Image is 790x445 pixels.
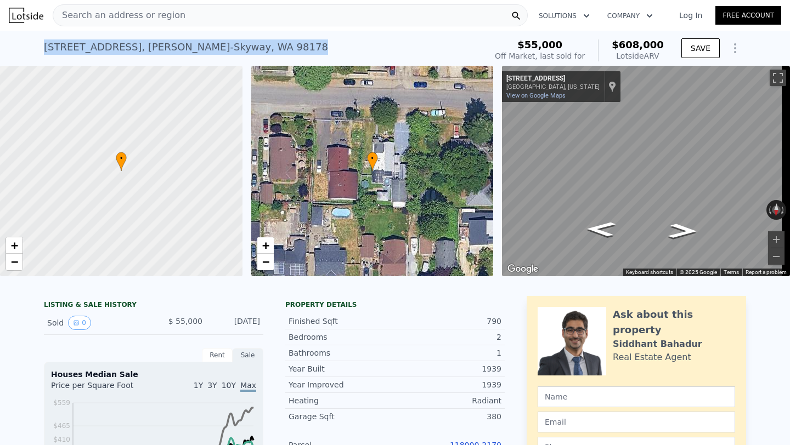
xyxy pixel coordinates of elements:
[53,436,70,443] tspan: $410
[505,262,541,276] a: Open this area in Google Maps (opens a new window)
[289,332,395,343] div: Bedrooms
[608,81,616,93] a: Show location on map
[51,369,256,380] div: Houses Median Sale
[285,300,505,309] div: Property details
[116,153,127,163] span: •
[53,422,70,430] tspan: $465
[495,50,585,61] div: Off Market, last sold for
[240,381,256,392] span: Max
[11,255,18,269] span: −
[506,75,600,83] div: [STREET_ADDRESS]
[367,152,378,171] div: •
[395,316,501,327] div: 790
[612,39,664,50] span: $608,000
[51,380,154,397] div: Price per Square Foot
[395,395,501,406] div: Radiant
[68,316,91,330] button: View historical data
[506,83,600,90] div: [GEOGRAPHIC_DATA], [US_STATE]
[202,348,233,362] div: Rent
[781,200,787,220] button: Rotate clockwise
[289,363,395,374] div: Year Built
[768,231,785,248] button: Zoom in
[53,9,185,22] span: Search an address or region
[262,238,269,252] span: +
[613,338,702,351] div: Siddhant Bahadur
[116,152,127,171] div: •
[9,8,43,23] img: Lotside
[506,92,566,99] a: View on Google Maps
[6,254,22,270] a: Zoom out
[502,66,790,276] div: Map
[666,10,715,21] a: Log In
[517,39,562,50] span: $55,000
[613,351,691,364] div: Real Estate Agent
[613,307,735,338] div: Ask about this property
[599,6,662,26] button: Company
[257,254,274,270] a: Zoom out
[656,220,710,242] path: Go West, S 116th St
[289,379,395,390] div: Year Improved
[233,348,263,362] div: Sale
[367,153,378,163] span: •
[768,248,785,265] button: Zoom out
[502,66,790,276] div: Street View
[395,332,501,343] div: 2
[538,412,735,432] input: Email
[395,347,501,358] div: 1
[574,218,628,240] path: Go East, S 116th St
[770,70,786,86] button: Toggle fullscreen view
[746,269,787,275] a: Report a problem
[289,347,395,358] div: Bathrooms
[207,381,217,390] span: 3Y
[395,379,501,390] div: 1939
[626,269,673,276] button: Keyboard shortcuts
[194,381,203,390] span: 1Y
[766,200,772,220] button: Rotate counterclockwise
[680,269,717,275] span: © 2025 Google
[289,395,395,406] div: Heating
[395,411,501,422] div: 380
[222,381,236,390] span: 10Y
[505,262,541,276] img: Google
[771,200,781,220] button: Reset the view
[395,363,501,374] div: 1939
[724,37,746,59] button: Show Options
[44,39,328,55] div: [STREET_ADDRESS] , [PERSON_NAME]-Skyway , WA 98178
[681,38,720,58] button: SAVE
[47,316,145,330] div: Sold
[11,238,18,252] span: +
[44,300,263,311] div: LISTING & SALE HISTORY
[289,411,395,422] div: Garage Sqft
[262,255,269,269] span: −
[257,237,274,254] a: Zoom in
[53,399,70,407] tspan: $559
[211,316,260,330] div: [DATE]
[6,237,22,254] a: Zoom in
[538,386,735,407] input: Name
[612,50,664,61] div: Lotside ARV
[289,316,395,327] div: Finished Sqft
[530,6,599,26] button: Solutions
[724,269,739,275] a: Terms (opens in new tab)
[715,6,781,25] a: Free Account
[168,317,202,326] span: $ 55,000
